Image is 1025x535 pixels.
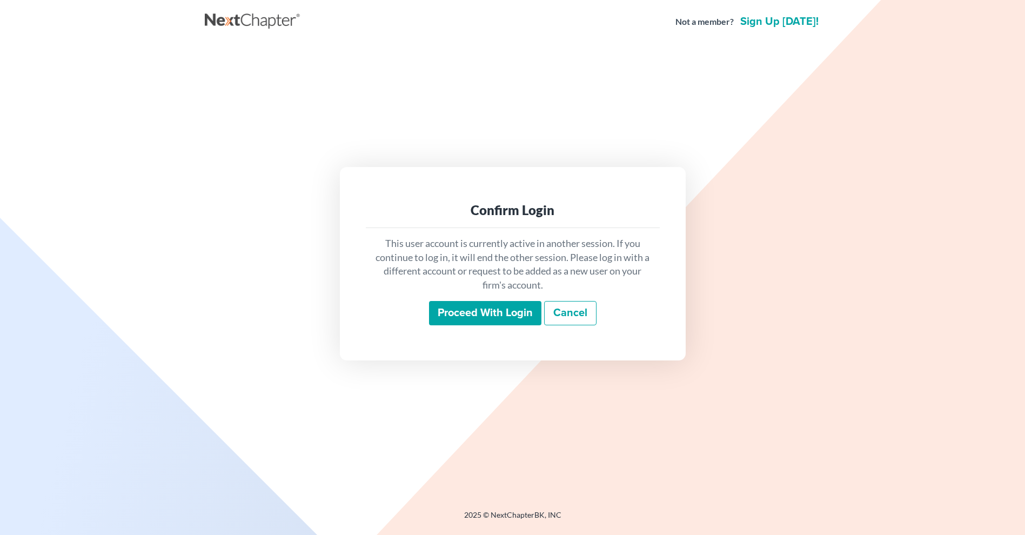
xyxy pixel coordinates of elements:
[738,16,821,27] a: Sign up [DATE]!
[374,202,651,219] div: Confirm Login
[544,301,597,326] a: Cancel
[374,237,651,292] p: This user account is currently active in another session. If you continue to log in, it will end ...
[675,16,734,28] strong: Not a member?
[429,301,541,326] input: Proceed with login
[205,510,821,529] div: 2025 © NextChapterBK, INC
